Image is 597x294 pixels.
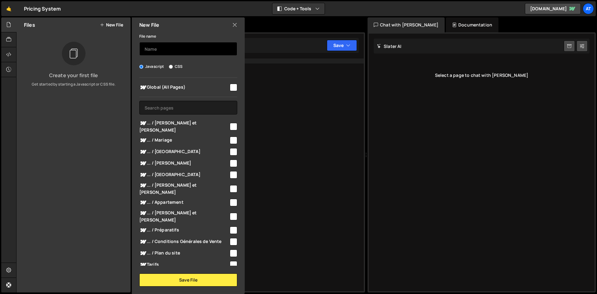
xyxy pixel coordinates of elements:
[139,63,164,70] label: Javascript
[377,43,402,49] h2: Slater AI
[374,63,590,88] div: Select a page to chat with [PERSON_NAME]
[21,73,126,78] h3: Create your first file
[327,40,357,51] button: Save
[272,3,325,14] button: Code + Tools
[1,1,16,16] a: 🤙
[446,17,498,32] div: Documentation
[139,148,229,156] span: ... / [GEOGRAPHIC_DATA]
[24,5,61,12] div: Pricing System
[368,17,445,32] div: Chat with [PERSON_NAME]
[139,238,229,245] span: ... / Conditions Générales de Vente
[139,101,237,114] input: Search pages
[139,226,229,234] span: ... / Préparatifs
[139,42,237,56] input: Name
[139,119,229,133] span: ... / [PERSON_NAME] et [PERSON_NAME]
[139,171,229,179] span: ... / [GEOGRAPHIC_DATA]
[139,65,143,69] input: Javascript
[100,22,123,27] button: New File
[139,250,229,257] span: ... / Plan du site
[169,63,183,70] label: CSS
[139,160,229,167] span: ... / [PERSON_NAME]
[139,209,229,223] span: ... / [PERSON_NAME] et [PERSON_NAME]
[21,82,126,87] p: Get started by starting a Javascript or CSS file.
[169,65,173,69] input: CSS
[583,3,594,14] a: AT
[139,182,229,195] span: ... / [PERSON_NAME] et [PERSON_NAME]
[139,21,159,28] h2: New File
[139,84,229,91] span: Global (All Pages)
[139,137,229,144] span: ... / Mariage
[139,33,156,40] label: File name
[139,199,229,206] span: ... / Appartement
[525,3,581,14] a: [DOMAIN_NAME]
[24,21,35,28] h2: Files
[139,261,229,268] span: Tarifs
[139,273,237,287] button: Save File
